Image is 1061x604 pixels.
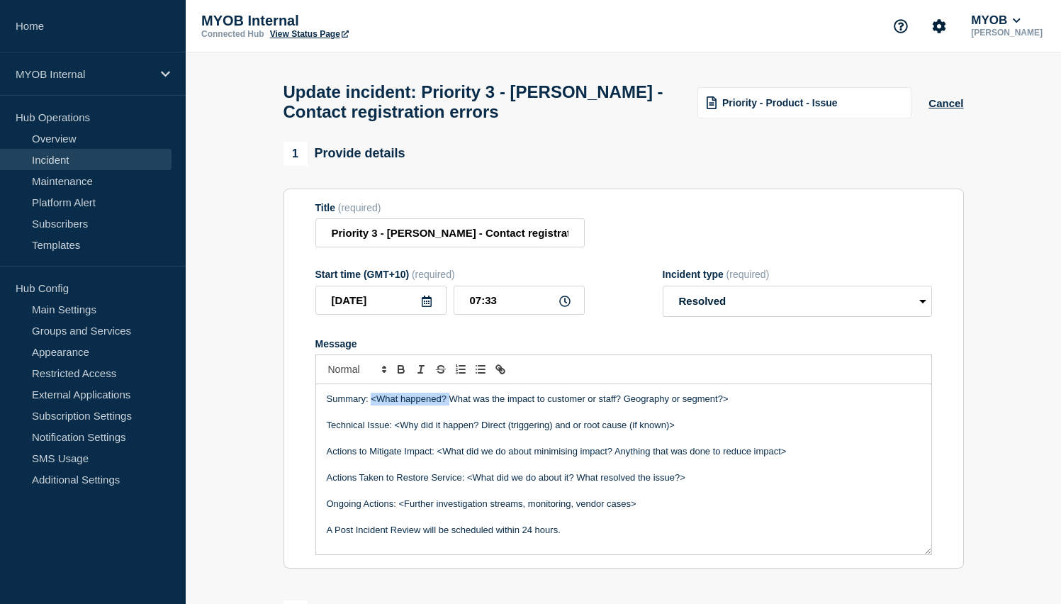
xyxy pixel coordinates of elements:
[315,269,585,280] div: Start time (GMT+10)
[315,286,447,315] input: YYYY-MM-DD
[722,97,838,108] span: Priority - Product - Issue
[431,361,451,378] button: Toggle strikethrough text
[707,96,717,109] img: template icon
[327,393,921,406] p: Summary: <What happened? What was the impact to customer or staff? Geography or segment?>
[284,142,405,166] div: Provide details
[707,553,709,561] span: "
[968,28,1045,38] p: [PERSON_NAME]
[412,269,455,280] span: (required)
[663,286,932,317] select: Incident type
[327,524,921,537] p: A Post Incident Review will be scheduled within 24 hours.
[315,218,585,247] input: Title
[201,13,485,29] p: MYOB Internal
[451,361,471,378] button: Toggle ordered list
[338,202,381,213] span: (required)
[490,361,510,378] button: Toggle link
[327,419,921,432] p: Technical Issue: <Why did it happen? Direct (triggering) and or root cause (if known)>
[315,202,585,213] div: Title
[201,29,264,39] p: Connected Hub
[411,361,431,378] button: Toggle italic text
[316,384,931,554] div: Message
[322,361,391,378] span: Font size
[391,361,411,378] button: Toggle bold text
[928,97,963,109] button: Cancel
[327,445,921,458] p: Actions to Mitigate Impact: <What did we do about minimising impact? Anything that was done to re...
[270,29,349,39] a: View Status Page
[16,68,152,80] p: MYOB Internal
[616,553,707,561] a: contact Incident Management
[886,11,916,41] button: Support
[726,269,770,280] span: (required)
[327,498,921,510] p: Ongoing Actions: <Further investigation streams, monitoring, vendor cases>
[924,11,954,41] button: Account settings
[327,471,921,484] p: Actions Taken to Restore Service: <What did we do about it? What resolved the issue?>
[327,553,617,561] span: "If you have important information about, or need to be directly involved in, this incident, please
[284,82,681,122] h1: Update incident: Priority 3 - [PERSON_NAME] - Contact registration errors
[968,13,1023,28] button: MYOB
[315,338,932,349] div: Message
[454,286,585,315] input: HH:MM
[663,269,932,280] div: Incident type
[471,361,490,378] button: Toggle bulleted list
[284,142,308,166] span: 1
